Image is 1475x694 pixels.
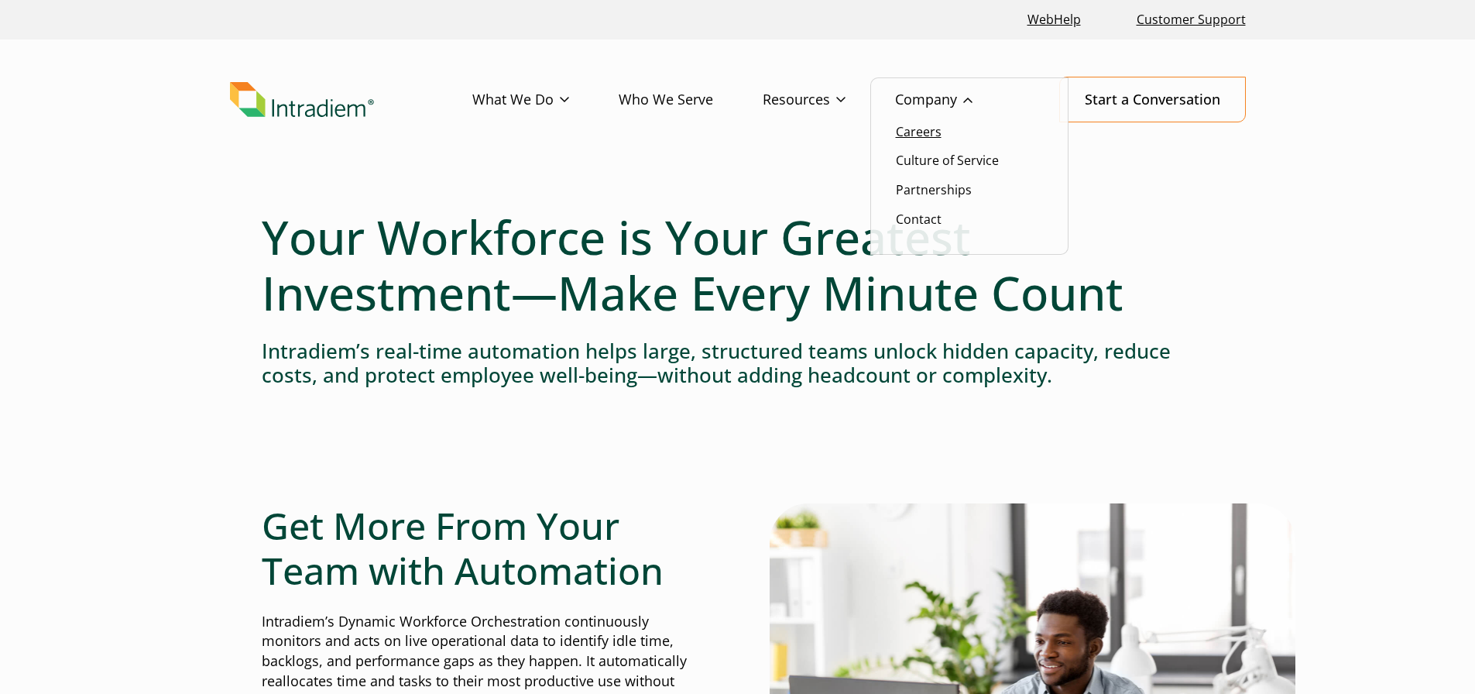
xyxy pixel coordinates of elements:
a: Resources [763,77,895,122]
a: Customer Support [1130,3,1252,36]
img: Intradiem [230,82,374,118]
a: Link opens in a new window [1021,3,1087,36]
a: Contact [896,211,942,228]
a: Partnerships [896,181,972,198]
a: Start a Conversation [1059,77,1246,122]
a: What We Do [472,77,619,122]
h2: Get More From Your Team with Automation [262,503,706,593]
a: Link to homepage of Intradiem [230,82,472,118]
a: Company [895,77,1022,122]
a: Culture of Service [896,152,999,169]
h1: Your Workforce is Your Greatest Investment—Make Every Minute Count [262,209,1214,321]
h4: Intradiem’s real-time automation helps large, structured teams unlock hidden capacity, reduce cos... [262,339,1214,387]
a: Careers [896,123,942,140]
a: Who We Serve [619,77,763,122]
